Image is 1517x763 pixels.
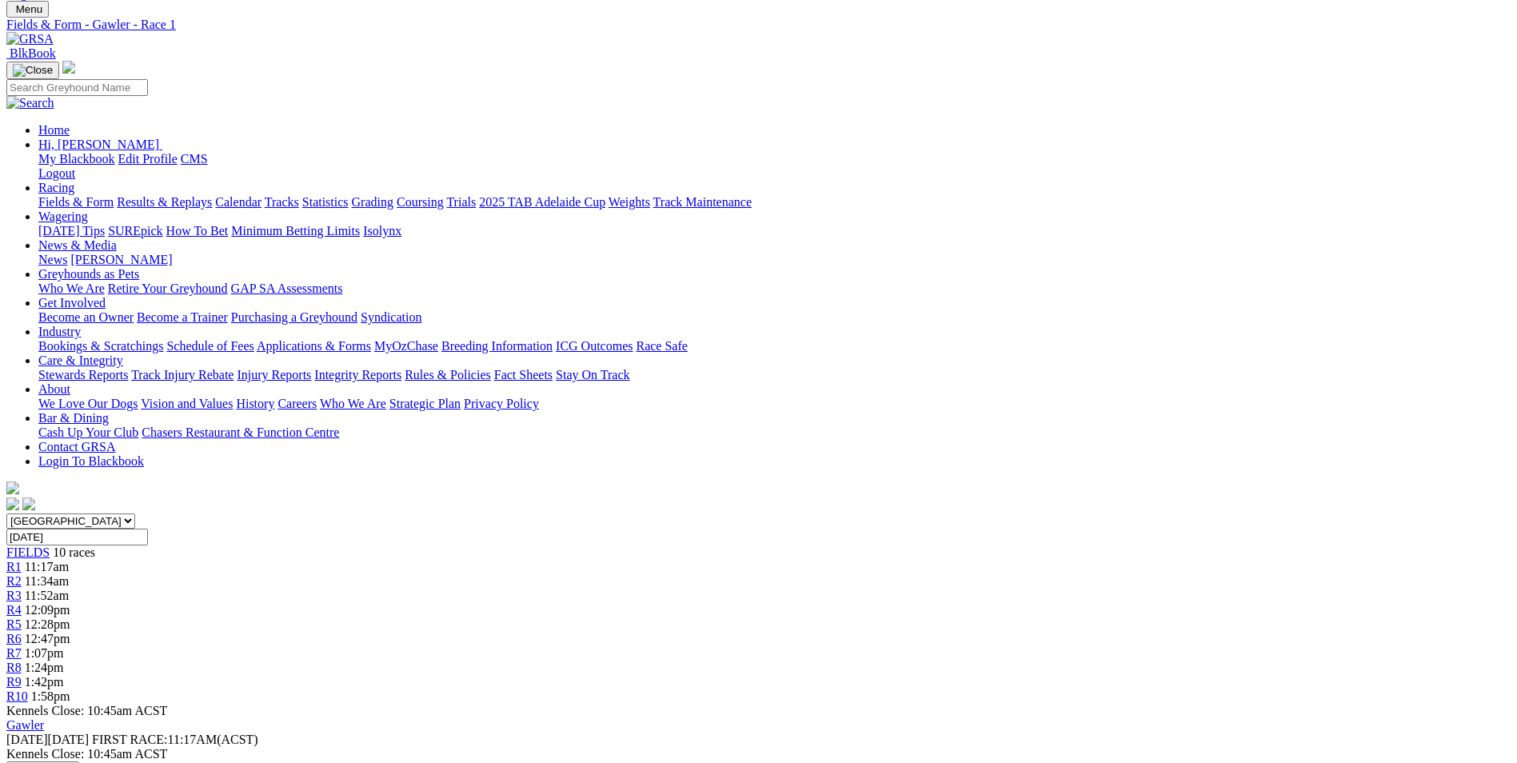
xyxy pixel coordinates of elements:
[38,138,162,151] a: Hi, [PERSON_NAME]
[6,617,22,631] a: R5
[6,62,59,79] button: Toggle navigation
[117,195,212,209] a: Results & Replays
[38,181,74,194] a: Racing
[636,339,687,353] a: Race Safe
[25,617,70,631] span: 12:28pm
[6,481,19,494] img: logo-grsa-white.png
[38,195,114,209] a: Fields & Form
[38,195,1511,210] div: Racing
[142,425,339,439] a: Chasers Restaurant & Function Centre
[38,224,1511,238] div: Wagering
[10,46,56,60] span: BlkBook
[6,96,54,110] img: Search
[6,589,22,602] span: R3
[464,397,539,410] a: Privacy Policy
[108,224,162,238] a: SUREpick
[108,282,228,295] a: Retire Your Greyhound
[38,382,70,396] a: About
[38,238,117,252] a: News & Media
[237,368,311,381] a: Injury Reports
[6,32,54,46] img: GRSA
[38,397,138,410] a: We Love Our Dogs
[166,339,253,353] a: Schedule of Fees
[70,253,172,266] a: [PERSON_NAME]
[25,560,69,573] span: 11:17am
[6,529,148,545] input: Select date
[22,497,35,510] img: twitter.svg
[38,152,115,166] a: My Blackbook
[231,224,360,238] a: Minimum Betting Limits
[38,282,105,295] a: Who We Are
[302,195,349,209] a: Statistics
[38,368,128,381] a: Stewards Reports
[31,689,70,703] span: 1:58pm
[6,718,44,732] a: Gawler
[257,339,371,353] a: Applications & Forms
[361,310,421,324] a: Syndication
[6,689,28,703] a: R10
[38,339,163,353] a: Bookings & Scratchings
[13,64,53,77] img: Close
[25,574,69,588] span: 11:34am
[6,632,22,645] a: R6
[38,253,1511,267] div: News & Media
[38,152,1511,181] div: Hi, [PERSON_NAME]
[118,152,178,166] a: Edit Profile
[38,310,134,324] a: Become an Owner
[314,368,401,381] a: Integrity Reports
[38,138,159,151] span: Hi, [PERSON_NAME]
[25,589,69,602] span: 11:52am
[6,733,89,746] span: [DATE]
[6,560,22,573] span: R1
[6,646,22,660] span: R7
[6,18,1511,32] a: Fields & Form - Gawler - Race 1
[277,397,317,410] a: Careers
[6,704,167,717] span: Kennels Close: 10:45am ACST
[38,368,1511,382] div: Care & Integrity
[363,224,401,238] a: Isolynx
[389,397,461,410] a: Strategic Plan
[38,425,138,439] a: Cash Up Your Club
[131,368,234,381] a: Track Injury Rebate
[92,733,167,746] span: FIRST RACE:
[6,603,22,617] a: R4
[6,661,22,674] a: R8
[25,632,70,645] span: 12:47pm
[6,574,22,588] a: R2
[236,397,274,410] a: History
[231,310,357,324] a: Purchasing a Greyhound
[25,603,70,617] span: 12:09pm
[38,411,109,425] a: Bar & Dining
[38,440,115,453] a: Contact GRSA
[38,325,81,338] a: Industry
[6,1,49,18] button: Toggle navigation
[405,368,491,381] a: Rules & Policies
[38,123,70,137] a: Home
[16,3,42,15] span: Menu
[374,339,438,353] a: MyOzChase
[166,224,229,238] a: How To Bet
[25,661,64,674] span: 1:24pm
[479,195,605,209] a: 2025 TAB Adelaide Cup
[6,79,148,96] input: Search
[38,282,1511,296] div: Greyhounds as Pets
[141,397,233,410] a: Vision and Values
[38,310,1511,325] div: Get Involved
[6,675,22,689] span: R9
[320,397,386,410] a: Who We Are
[38,267,139,281] a: Greyhounds as Pets
[6,46,56,60] a: BlkBook
[6,733,48,746] span: [DATE]
[494,368,553,381] a: Fact Sheets
[38,354,123,367] a: Care & Integrity
[38,253,67,266] a: News
[556,339,633,353] a: ICG Outcomes
[38,210,88,223] a: Wagering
